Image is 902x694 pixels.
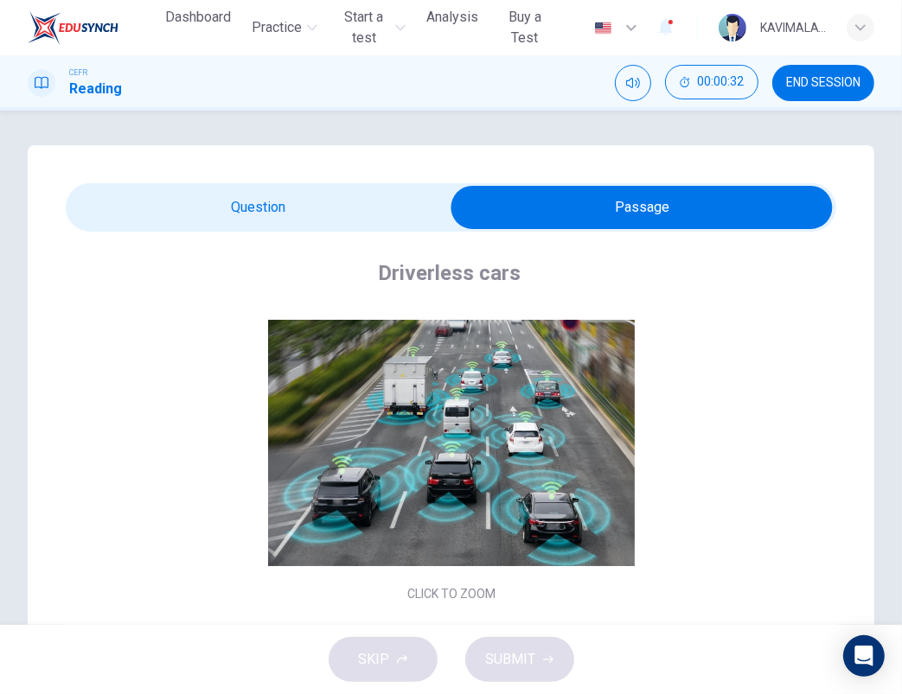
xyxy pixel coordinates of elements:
[419,2,485,54] a: Analysis
[492,2,558,54] button: Buy a Test
[499,7,551,48] span: Buy a Test
[252,17,302,38] span: Practice
[665,65,758,101] div: Hide
[28,10,118,45] img: ELTC logo
[69,67,87,79] span: CEFR
[165,7,231,28] span: Dashboard
[697,75,744,89] span: 00:00:32
[615,65,651,101] div: Mute
[426,7,478,28] span: Analysis
[786,76,860,90] span: END SESSION
[378,259,521,287] h4: Driverless cars
[331,2,413,54] button: Start a test
[592,22,614,35] img: en
[419,2,485,33] button: Analysis
[760,17,826,38] div: KAVIMALATHI A/P PACHIMUTHU
[69,79,122,99] h1: Reading
[245,12,324,43] button: Practice
[338,7,391,48] span: Start a test
[719,14,746,41] img: Profile picture
[158,2,238,33] button: Dashboard
[665,65,758,99] button: 00:00:32
[772,65,874,101] button: END SESSION
[843,635,885,677] div: Open Intercom Messenger
[28,10,158,45] a: ELTC logo
[158,2,238,54] a: Dashboard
